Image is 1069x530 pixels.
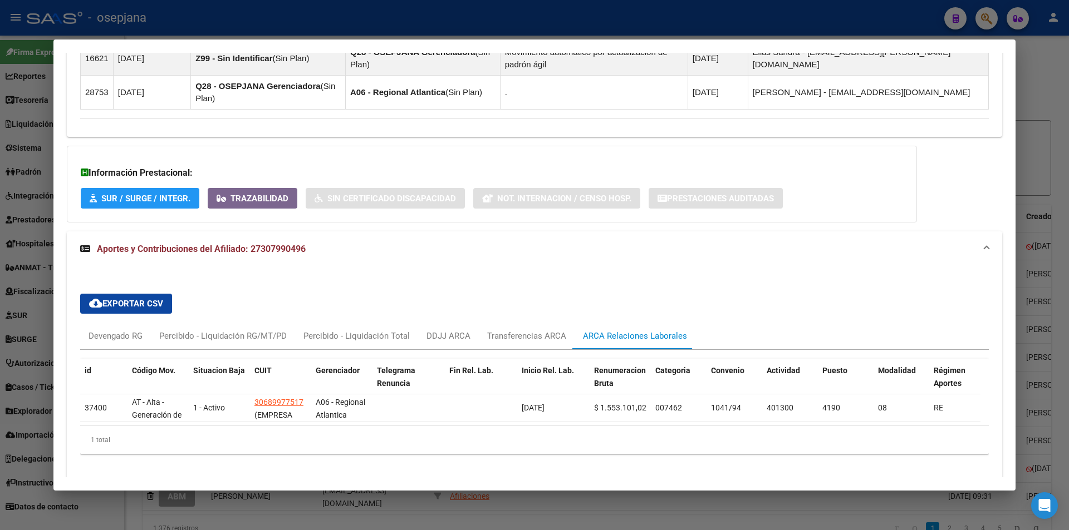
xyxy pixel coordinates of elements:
td: . [500,75,688,109]
span: id [85,366,91,375]
td: [DATE] [688,75,748,109]
datatable-header-cell: Fin Rel. Lab. [445,359,517,408]
td: 16621 [81,41,114,75]
div: ARCA Relaciones Laborales [583,330,687,342]
datatable-header-cell: CUIT [250,359,311,408]
div: Percibido - Liquidación RG/MT/PD [159,330,287,342]
span: [DATE] [522,403,545,412]
td: Movimiento automático por actualización de padrón ágil [500,41,688,75]
datatable-header-cell: Telegrama Renuncia [372,359,445,408]
mat-icon: cloud_download [89,296,102,310]
button: Trazabilidad [208,188,297,209]
datatable-header-cell: Actividad [762,359,818,408]
span: 007462 [655,403,682,412]
div: 1 total [80,426,989,454]
span: Convenio [711,366,744,375]
datatable-header-cell: Categoria [651,359,707,408]
span: 1041/94 [711,403,741,412]
button: Prestaciones Auditadas [649,188,783,209]
span: 08 [878,403,887,412]
span: Not. Internacion / Censo Hosp. [497,194,631,204]
strong: Z99 - Sin Identificar [195,53,272,63]
strong: Q28 - OSEPJANA Gerenciadora [350,47,475,57]
span: Telegrama Renuncia [377,366,415,388]
datatable-header-cell: Puesto [818,359,874,408]
button: SUR / SURGE / INTEGR. [81,188,199,209]
span: Código Mov. [132,366,175,375]
span: Puesto [822,366,847,375]
td: Elias Sandra - [EMAIL_ADDRESS][PERSON_NAME][DOMAIN_NAME] [748,41,988,75]
td: ( ) [191,41,346,75]
span: Sin Plan [276,53,307,63]
button: Sin Certificado Discapacidad [306,188,465,209]
td: ( ) [191,75,346,109]
div: Aportes y Contribuciones del Afiliado: 27307990496 [67,267,1002,481]
span: $ 1.553.101,02 [594,403,646,412]
span: Situacion Baja [193,366,245,375]
span: Fin Rel. Lab. [449,366,493,375]
div: Devengado RG [89,330,143,342]
td: [DATE] [113,41,190,75]
span: Sin Plan [195,81,335,103]
datatable-header-cell: Situacion Baja [189,359,250,408]
span: A06 - Regional Atlantica [316,398,365,419]
td: 28753 [81,75,114,109]
span: Sin Plan [448,87,479,97]
span: RE [934,403,943,412]
span: Modalidad [878,366,916,375]
span: Renumeracion Bruta [594,366,646,388]
span: Exportar CSV [89,299,163,309]
datatable-header-cell: Código Mov. [128,359,189,408]
span: Prestaciones Auditadas [667,194,774,204]
td: [PERSON_NAME] - [EMAIL_ADDRESS][DOMAIN_NAME] [748,75,988,109]
button: Exportar CSV [80,294,172,314]
datatable-header-cell: Modalidad [874,359,929,408]
strong: Q28 - OSEPJANA Gerenciadora [195,81,321,91]
h3: Información Prestacional: [81,166,903,180]
span: Inicio Rel. Lab. [522,366,574,375]
span: Sin Certificado Discapacidad [327,194,456,204]
span: 401300 [767,403,793,412]
span: AT - Alta - Generación de clave [132,398,182,432]
span: Sin Plan [350,47,490,69]
div: DDJJ ARCA [426,330,470,342]
button: Not. Internacion / Censo Hosp. [473,188,640,209]
span: Categoria [655,366,690,375]
span: SUR / SURGE / INTEGR. [101,194,190,204]
div: Transferencias ARCA [487,330,566,342]
datatable-header-cell: Convenio [707,359,762,408]
span: 4190 [822,403,840,412]
span: 1 - Activo [193,403,225,412]
span: (EMPRESA DISTRIBUIDORA DE ENERGIA ATLANTICA SA) [254,410,311,470]
td: [DATE] [113,75,190,109]
span: Aportes y Contribuciones del Afiliado: 27307990496 [97,244,306,254]
mat-expansion-panel-header: Aportes y Contribuciones del Afiliado: 27307990496 [67,231,1002,267]
td: [DATE] [688,41,748,75]
div: Percibido - Liquidación Total [303,330,410,342]
datatable-header-cell: id [80,359,128,408]
datatable-header-cell: Gerenciador [311,359,372,408]
span: 30689977517 [254,398,303,407]
span: CUIT [254,366,272,375]
strong: A06 - Regional Atlantica [350,87,445,97]
span: Actividad [767,366,800,375]
div: Open Intercom Messenger [1031,492,1058,519]
td: ( ) [345,75,500,109]
td: ( ) [345,41,500,75]
span: Gerenciador [316,366,360,375]
datatable-header-cell: Renumeracion Bruta [590,359,651,408]
span: Régimen Aportes [934,366,965,388]
span: Trazabilidad [231,194,288,204]
datatable-header-cell: Inicio Rel. Lab. [517,359,590,408]
datatable-header-cell: Régimen Aportes [929,359,985,408]
span: 37400 [85,403,107,412]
